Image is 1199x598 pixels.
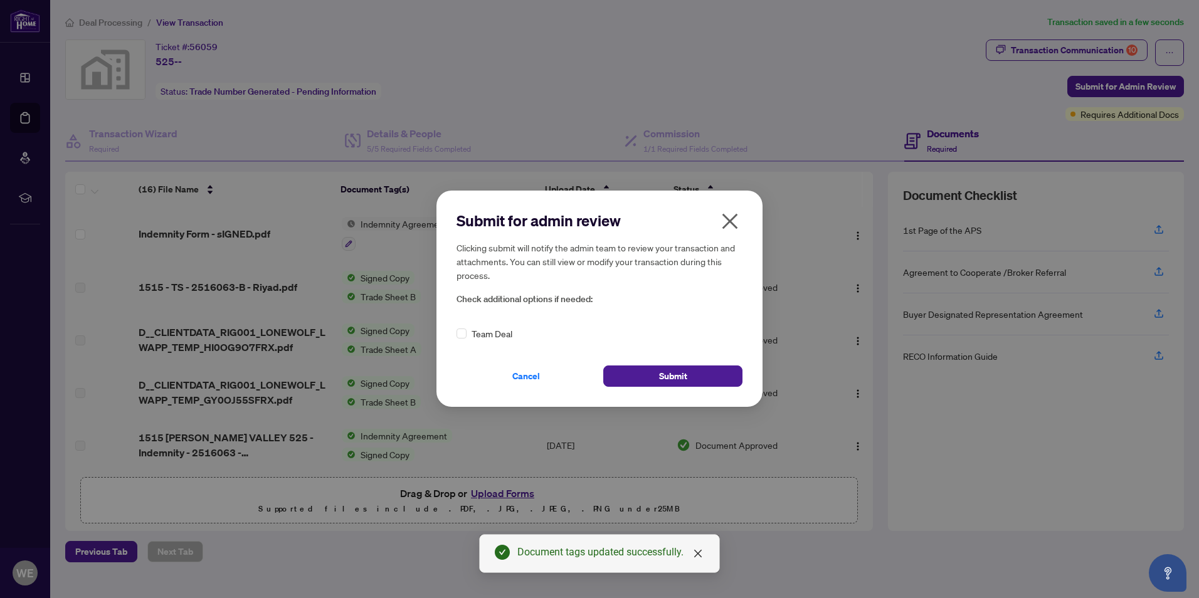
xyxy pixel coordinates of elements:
[457,241,742,282] h5: Clicking submit will notify the admin team to review your transaction and attachments. You can st...
[472,327,512,341] span: Team Deal
[457,366,596,387] button: Cancel
[720,211,740,231] span: close
[691,547,705,560] a: Close
[659,367,687,387] span: Submit
[693,548,703,559] span: close
[457,211,742,231] h2: Submit for admin review
[512,367,540,387] span: Cancel
[603,366,742,387] button: Submit
[457,292,742,307] span: Check additional options if needed:
[517,545,704,560] div: Document tags updated successfully.
[495,545,510,560] span: check-circle
[1149,554,1186,592] button: Open asap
